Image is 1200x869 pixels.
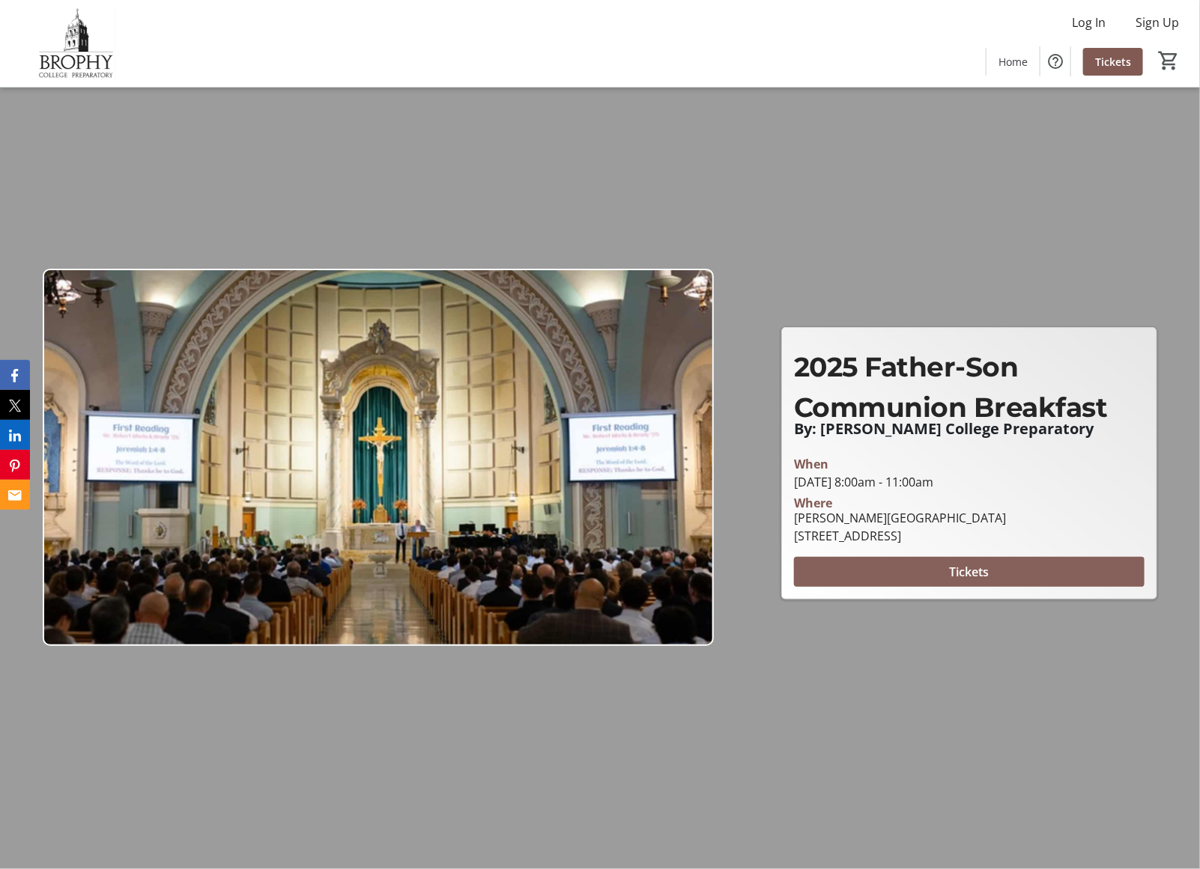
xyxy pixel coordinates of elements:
span: Tickets [1095,54,1131,70]
div: [DATE] 8:00am - 11:00am [794,473,1145,491]
span: Home [999,54,1028,70]
div: [PERSON_NAME][GEOGRAPHIC_DATA] [794,509,1006,527]
span: Log In [1072,13,1106,31]
span: Tickets [950,563,990,581]
sub: 2025 Father-Son Communion Breakfast [794,350,1108,424]
span: Sign Up [1136,13,1179,31]
button: Sign Up [1124,10,1191,34]
div: [STREET_ADDRESS] [794,527,1006,545]
div: Where [794,497,832,509]
img: Brophy College Preparatory 's Logo [9,6,142,81]
img: Campaign CTA Media Photo [43,269,714,646]
button: Tickets [794,557,1145,587]
div: When [794,455,828,473]
p: By: [PERSON_NAME] College Preparatory [794,421,1145,437]
a: Tickets [1083,48,1143,76]
button: Help [1040,46,1070,76]
a: Home [987,48,1040,76]
button: Cart [1155,47,1182,74]
button: Log In [1060,10,1118,34]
